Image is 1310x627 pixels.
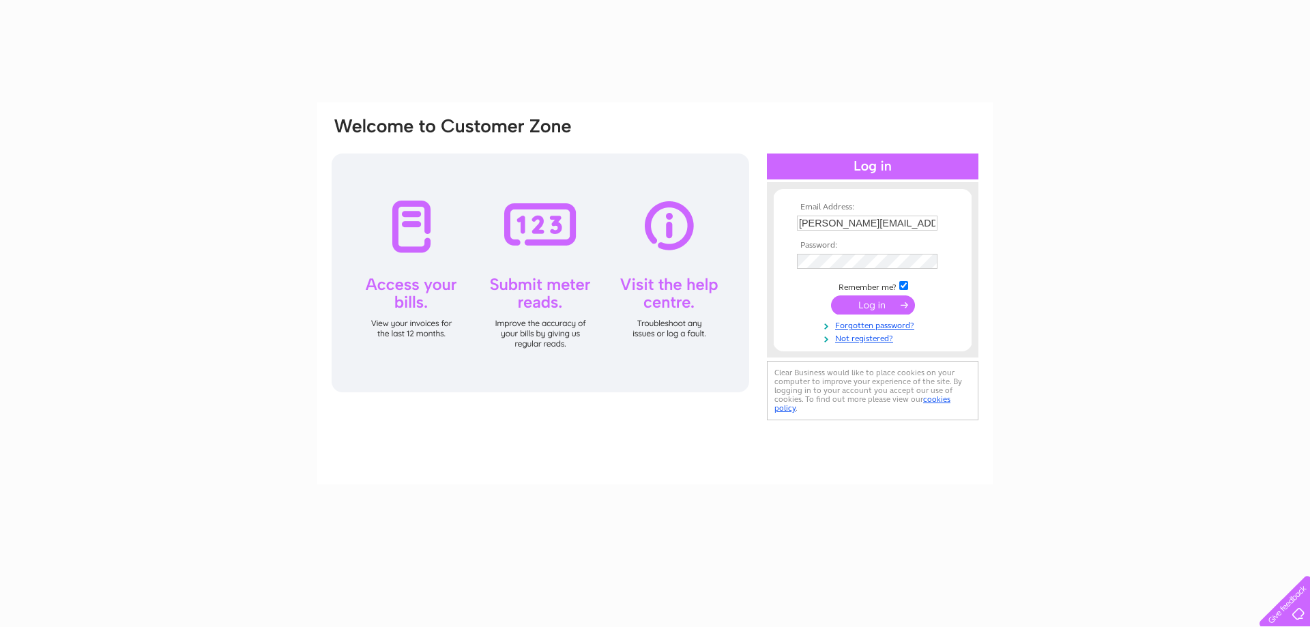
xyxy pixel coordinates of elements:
a: Not registered? [797,331,952,344]
th: Password: [794,241,952,250]
td: Remember me? [794,279,952,293]
a: cookies policy [774,394,950,413]
th: Email Address: [794,203,952,212]
div: Clear Business would like to place cookies on your computer to improve your experience of the sit... [767,361,978,420]
input: Submit [831,295,915,315]
a: Forgotten password? [797,318,952,331]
